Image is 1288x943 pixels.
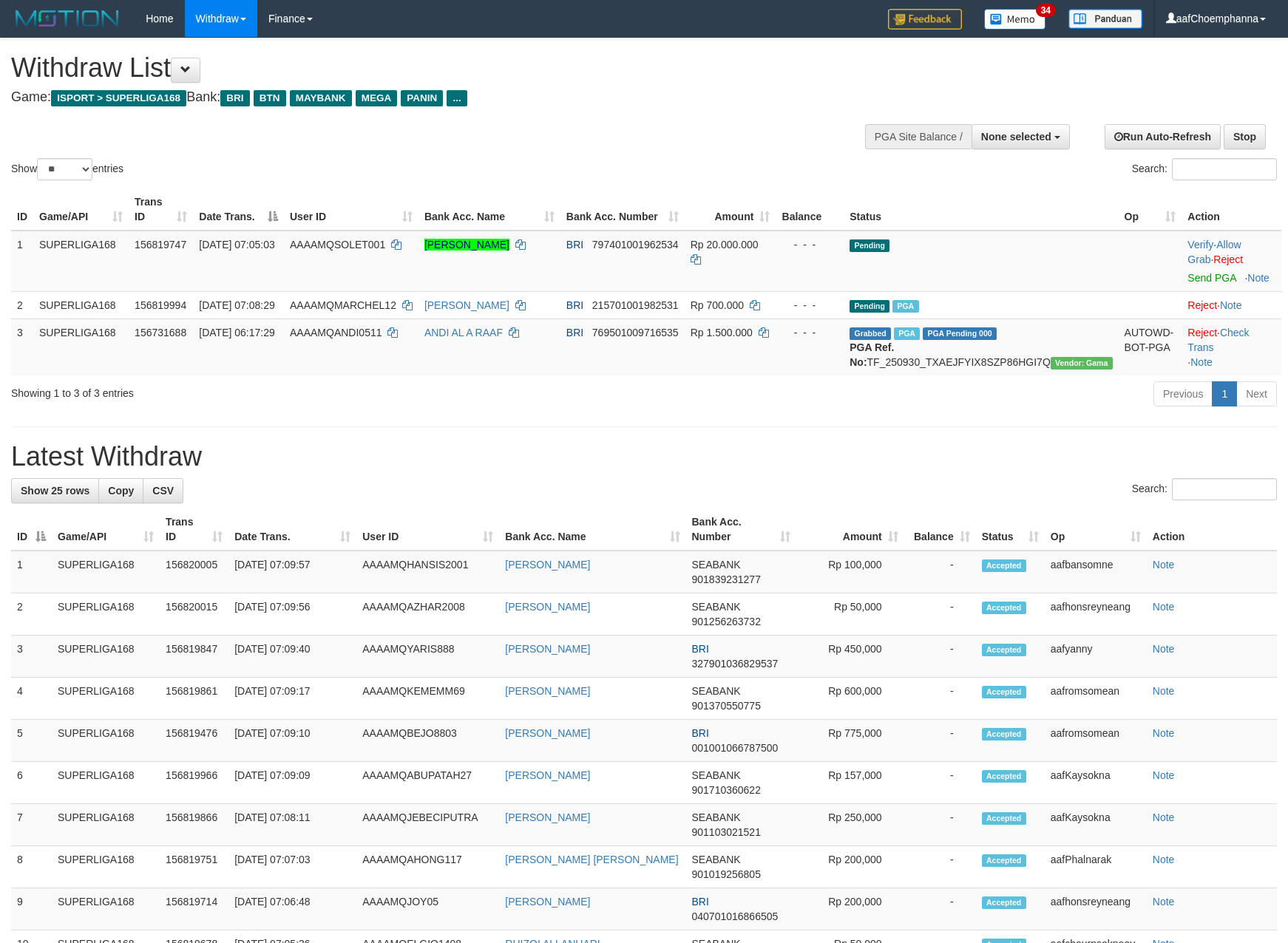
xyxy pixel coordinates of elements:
[505,811,590,823] a: [PERSON_NAME]
[692,700,761,712] span: Copy 901370550775 to clipboard
[37,158,92,180] select: Showentries
[505,685,590,697] a: [PERSON_NAME]
[11,442,1277,471] h1: Latest Withdraw
[692,742,779,754] span: Copy 001001066787500 to clipboard
[52,720,160,762] td: SUPERLIGA168
[11,846,52,888] td: 8
[424,327,503,338] a: ANDI AL A RAAF
[11,188,33,231] th: ID
[11,888,52,930] td: 9
[685,188,776,231] th: Amount: activate to sort column ascending
[447,90,467,106] span: ...
[972,124,1070,149] button: None selected
[691,299,744,311] span: Rp 700.000
[11,804,52,846] td: 7
[691,327,753,338] span: Rp 1.500.000
[160,508,228,551] th: Trans ID: activate to sort column ascending
[976,508,1045,551] th: Status: activate to sort column ascending
[356,593,499,636] td: AAAAMQAZHAR2008
[98,478,143,503] a: Copy
[135,239,186,251] span: 156819747
[33,231,129,292] td: SUPERLIGA168
[160,551,228,593] td: 156820005
[160,720,228,762] td: 156819476
[850,341,894,368] b: PGA Ref. No:
[52,551,160,593] td: SUPERLIGA168
[1045,551,1147,593] td: aafbansomne
[692,727,709,739] span: BRI
[1153,811,1175,823] a: Note
[505,854,678,865] a: [PERSON_NAME] [PERSON_NAME]
[52,636,160,678] td: SUPERLIGA168
[1187,272,1236,284] a: Send PGA
[982,602,1026,614] span: Accepted
[505,727,590,739] a: [PERSON_NAME]
[1068,9,1142,29] img: panduan.png
[1220,299,1242,311] a: Note
[11,720,52,762] td: 5
[160,804,228,846] td: 156819866
[228,593,356,636] td: [DATE] 07:09:56
[796,508,904,551] th: Amount: activate to sort column ascending
[796,551,904,593] td: Rp 100,000
[356,888,499,930] td: AAAAMQJOY05
[11,508,52,551] th: ID: activate to sort column descending
[11,551,52,593] td: 1
[284,188,418,231] th: User ID: activate to sort column ascending
[193,188,284,231] th: Date Trans.: activate to sort column descending
[982,686,1026,698] span: Accepted
[505,559,590,571] a: [PERSON_NAME]
[1147,508,1277,551] th: Action
[692,910,779,922] span: Copy 040701016866505 to clipboard
[782,237,838,252] div: - - -
[228,636,356,678] td: [DATE] 07:09:40
[228,846,356,888] td: [DATE] 07:07:03
[1182,231,1281,292] td: · ·
[1187,239,1241,265] a: Allow Grab
[904,636,976,678] td: -
[11,678,52,720] td: 4
[1224,124,1266,149] a: Stop
[160,762,228,804] td: 156819966
[1182,291,1281,319] td: ·
[1045,636,1147,678] td: aafyanny
[424,299,509,311] a: [PERSON_NAME]
[1153,727,1175,739] a: Note
[566,299,583,311] span: BRI
[1187,327,1217,338] a: Reject
[356,804,499,846] td: AAAAMQJEBECIPUTRA
[1153,769,1175,781] a: Note
[692,854,741,865] span: SEABANK
[560,188,685,231] th: Bank Acc. Number: activate to sort column ascending
[984,9,1046,30] img: Button%20Memo.svg
[33,291,129,319] td: SUPERLIGA168
[1247,272,1270,284] a: Note
[135,327,186,338] span: 156731688
[199,239,274,251] span: [DATE] 07:05:03
[782,298,838,313] div: - - -
[108,485,134,497] span: Copy
[356,720,499,762] td: AAAAMQBEJO8803
[1119,188,1182,231] th: Op: activate to sort column ascending
[844,319,1118,375] td: TF_250930_TXAEJFYIX8SZP86HGI7Q
[424,239,509,251] a: [PERSON_NAME]
[160,636,228,678] td: 156819847
[33,188,129,231] th: Game/API: activate to sort column ascending
[52,888,160,930] td: SUPERLIGA168
[505,601,590,613] a: [PERSON_NAME]
[686,508,796,551] th: Bank Acc. Number: activate to sort column ascending
[1187,327,1249,353] a: Check Trans
[11,53,844,83] h1: Withdraw List
[290,299,396,311] span: AAAAMQMARCHEL12
[1153,896,1175,908] a: Note
[199,299,274,311] span: [DATE] 07:08:29
[228,720,356,762] td: [DATE] 07:09:10
[51,90,186,106] span: ISPORT > SUPERLIGA168
[904,593,976,636] td: -
[290,327,382,338] span: AAAAMQANDI0511
[844,188,1118,231] th: Status
[1153,601,1175,613] a: Note
[692,658,779,670] span: Copy 327901036829537 to clipboard
[11,762,52,804] td: 6
[228,508,356,551] th: Date Trans.: activate to sort column ascending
